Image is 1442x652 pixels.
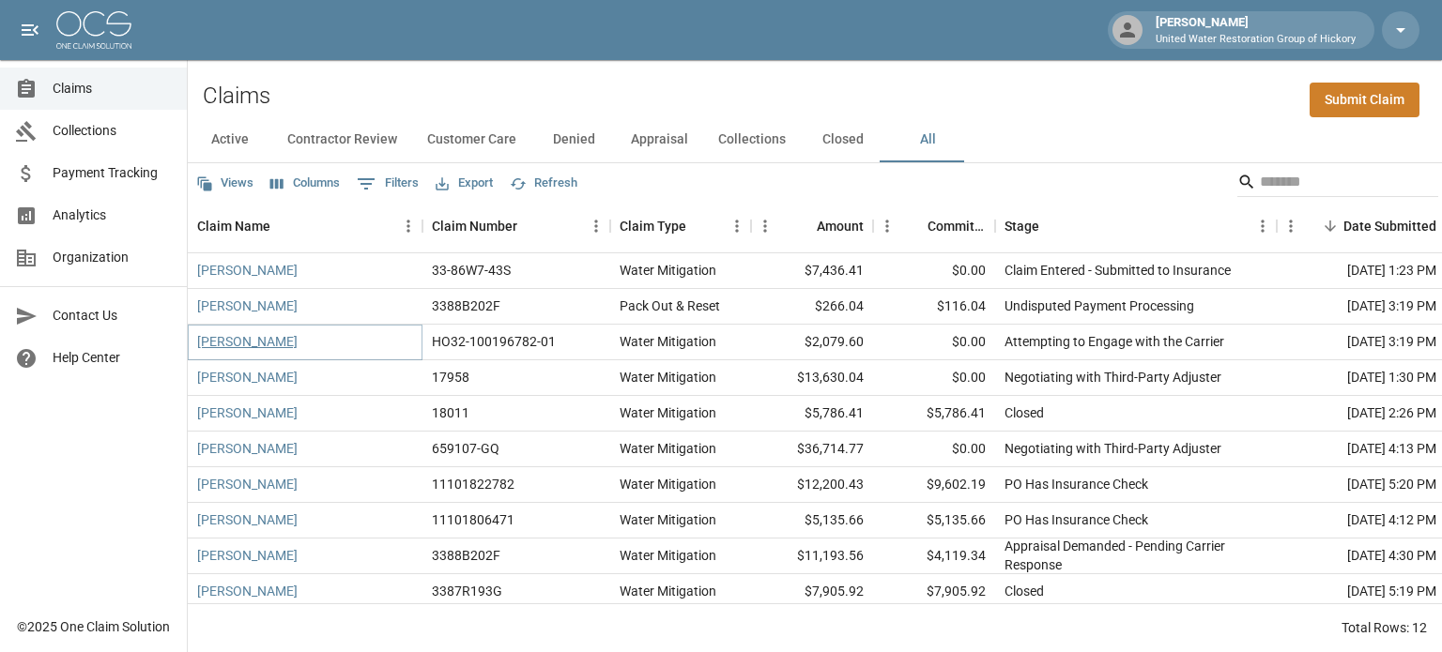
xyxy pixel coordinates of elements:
button: All [885,117,970,162]
button: open drawer [11,11,49,49]
div: $12,200.43 [751,467,873,503]
div: Water Mitigation [620,510,716,529]
div: Amount [751,200,873,252]
span: Help Center [53,348,172,368]
div: 11101806471 [432,510,514,529]
a: [PERSON_NAME] [197,582,298,600]
div: $7,905.92 [751,574,873,610]
span: Payment Tracking [53,163,172,183]
span: Organization [53,248,172,267]
div: 17958 [432,368,469,387]
button: Contractor Review [272,117,412,162]
button: Closed [801,117,885,162]
a: [PERSON_NAME] [197,296,298,315]
div: 3388B202F [432,296,500,315]
a: [PERSON_NAME] [197,368,298,387]
button: Menu [723,212,751,240]
div: PO Has Insurance Check [1005,510,1148,529]
div: 659107-GQ [432,439,499,458]
div: $5,786.41 [751,396,873,432]
button: Views [192,169,258,198]
div: $11,193.56 [751,538,873,574]
button: Refresh [505,169,582,198]
div: $0.00 [873,325,995,360]
button: Sort [1317,213,1343,239]
div: Water Mitigation [620,582,716,600]
button: Show filters [352,169,423,199]
div: Date Submitted [1343,200,1436,252]
div: $5,135.66 [873,503,995,538]
a: [PERSON_NAME] [197,546,298,565]
div: $9,602.19 [873,467,995,503]
div: Water Mitigation [620,261,716,280]
div: Water Mitigation [620,546,716,565]
div: Appraisal Demanded - Pending Carrier Response [1005,537,1267,574]
span: Claims [53,79,172,99]
img: ocs-logo-white-transparent.png [56,11,131,49]
button: Appraisal [616,117,703,162]
div: © 2025 One Claim Solution [17,617,170,636]
div: Claim Entered - Submitted to Insurance [1005,261,1231,280]
div: $13,630.04 [751,360,873,396]
span: Analytics [53,205,172,225]
div: Water Mitigation [620,439,716,458]
div: $4,119.34 [873,538,995,574]
button: Menu [751,212,779,240]
div: Water Mitigation [620,332,716,351]
div: $0.00 [873,253,995,289]
a: [PERSON_NAME] [197,510,298,529]
div: 33-86W7-43S [432,261,511,280]
div: Amount [817,200,864,252]
button: Menu [1277,212,1305,240]
button: Sort [790,213,817,239]
button: Sort [901,213,928,239]
div: Search [1237,167,1438,201]
button: Sort [1039,213,1066,239]
div: Attempting to Engage with the Carrier [1005,332,1224,351]
div: HO32-100196782-01 [432,332,556,351]
a: [PERSON_NAME] [197,403,298,422]
p: United Water Restoration Group of Hickory [1156,32,1356,48]
a: [PERSON_NAME] [197,439,298,458]
div: Pack Out & Reset [620,296,720,315]
a: [PERSON_NAME] [197,332,298,351]
button: Export [431,169,498,198]
div: $5,135.66 [751,503,873,538]
div: Closed [1005,582,1044,600]
button: Active [188,117,272,162]
div: Closed [1005,403,1044,422]
div: $2,079.60 [751,325,873,360]
div: Claim Type [610,200,751,252]
a: [PERSON_NAME] [197,261,298,280]
div: Negotiating with Third-Party Adjuster [1005,439,1221,458]
button: Menu [394,212,422,240]
div: Claim Number [422,200,610,252]
div: 11101822782 [432,475,514,493]
div: [PERSON_NAME] [1148,13,1363,47]
div: Total Rows: 12 [1342,618,1427,637]
div: Claim Number [432,200,517,252]
div: $7,436.41 [751,253,873,289]
div: PO Has Insurance Check [1005,475,1148,493]
div: Claim Name [188,200,422,252]
a: [PERSON_NAME] [197,475,298,493]
button: Menu [582,212,610,240]
div: Committed Amount [928,200,986,252]
button: Collections [703,117,801,162]
button: Sort [270,213,297,239]
button: Menu [873,212,901,240]
div: $0.00 [873,432,995,467]
div: $266.04 [751,289,873,325]
span: Contact Us [53,306,172,326]
div: Water Mitigation [620,368,716,387]
div: Claim Type [620,200,686,252]
span: Collections [53,121,172,141]
h2: Claims [203,83,270,110]
div: $36,714.77 [751,432,873,467]
div: Negotiating with Third-Party Adjuster [1005,368,1221,387]
button: Denied [531,117,616,162]
div: Water Mitigation [620,403,716,422]
div: $5,786.41 [873,396,995,432]
div: Stage [1005,200,1039,252]
div: 18011 [432,403,469,422]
